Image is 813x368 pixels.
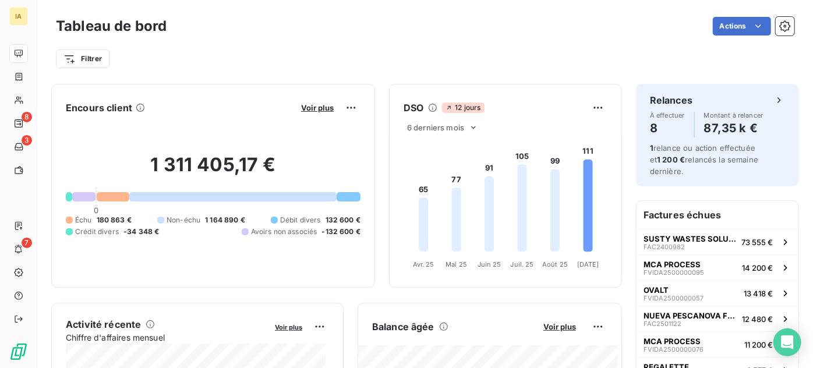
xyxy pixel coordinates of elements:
[644,337,701,346] span: MCA PROCESS
[275,323,302,331] span: Voir plus
[446,260,467,268] tspan: Mai 25
[704,112,763,119] span: Montant à relancer
[167,215,200,225] span: Non-échu
[713,17,771,36] button: Actions
[657,155,685,164] span: 1 200 €
[298,102,337,113] button: Voir plus
[66,317,141,331] h6: Activité récente
[66,153,360,188] h2: 1 311 405,17 €
[413,260,434,268] tspan: Avr. 25
[511,260,534,268] tspan: Juil. 25
[742,314,773,324] span: 12 480 €
[75,215,92,225] span: Échu
[66,331,267,344] span: Chiffre d'affaires mensuel
[404,101,423,115] h6: DSO
[543,322,576,331] span: Voir plus
[644,243,685,250] span: FAC2400982
[637,254,798,280] button: MCA PROCESSFVIDA250000009514 200 €
[123,227,159,237] span: -34 348 €
[205,215,245,225] span: 1 164 890 €
[644,234,737,243] span: SUSTY WASTES SOLUTIONS [GEOGRAPHIC_DATA] (SWS FRANCE)
[280,215,321,225] span: Débit divers
[9,342,28,361] img: Logo LeanPay
[650,119,685,137] h4: 8
[744,289,773,298] span: 13 418 €
[644,260,701,269] span: MCA PROCESS
[650,93,692,107] h6: Relances
[75,227,119,237] span: Crédit divers
[326,215,360,225] span: 132 600 €
[22,135,32,146] span: 3
[94,206,98,215] span: 0
[773,328,801,356] div: Open Intercom Messenger
[22,112,32,122] span: 8
[650,143,653,153] span: 1
[372,320,434,334] h6: Balance âgée
[22,238,32,248] span: 7
[637,201,798,229] h6: Factures échues
[650,112,685,119] span: À effectuer
[56,16,167,37] h3: Tableau de bord
[540,321,579,332] button: Voir plus
[322,227,361,237] span: -132 600 €
[542,260,568,268] tspan: Août 25
[97,215,132,225] span: 180 863 €
[478,260,501,268] tspan: Juin 25
[644,311,737,320] span: NUEVA PESCANOVA FRANCE
[301,103,334,112] span: Voir plus
[637,229,798,254] button: SUSTY WASTES SOLUTIONS [GEOGRAPHIC_DATA] (SWS FRANCE)FAC240098273 555 €
[251,227,317,237] span: Avoirs non associés
[644,269,704,276] span: FVIDA2500000095
[650,143,758,176] span: relance ou action effectuée et relancés la semaine dernière.
[644,285,669,295] span: OVALT
[644,320,681,327] span: FAC2501122
[271,321,306,332] button: Voir plus
[741,238,773,247] span: 73 555 €
[577,260,599,268] tspan: [DATE]
[644,346,704,353] span: FVIDA2500000076
[637,306,798,331] button: NUEVA PESCANOVA FRANCEFAC250112212 480 €
[744,340,773,349] span: 11 200 €
[407,123,464,132] span: 6 derniers mois
[637,331,798,357] button: MCA PROCESSFVIDA250000007611 200 €
[442,102,484,113] span: 12 jours
[56,49,109,68] button: Filtrer
[644,295,704,302] span: FVIDA2500000057
[742,263,773,273] span: 14 200 €
[66,101,132,115] h6: Encours client
[9,7,28,26] div: IA
[704,119,763,137] h4: 87,35 k €
[637,280,798,306] button: OVALTFVIDA250000005713 418 €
